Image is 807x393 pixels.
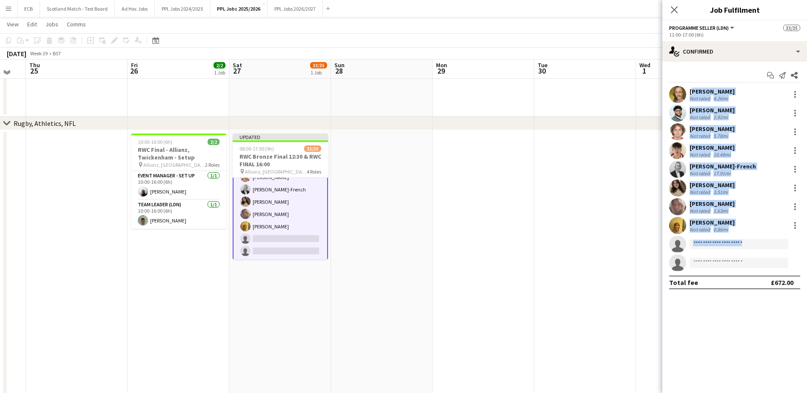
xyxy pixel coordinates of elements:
[233,61,242,69] span: Sat
[712,189,730,195] div: 3.51mi
[17,0,40,17] button: ECB
[712,133,730,139] div: 5.78mi
[310,62,327,68] span: 33/35
[334,61,345,69] span: Sun
[669,31,800,38] div: 11:00-17:00 (6h)
[690,219,735,226] div: [PERSON_NAME]
[143,162,205,168] span: Allianz, [GEOGRAPHIC_DATA]
[690,181,735,189] div: [PERSON_NAME]
[311,69,327,76] div: 1 Job
[208,139,220,145] span: 2/2
[214,62,225,68] span: 2/2
[3,19,22,30] a: View
[712,95,730,102] div: 4.26mi
[131,134,226,229] app-job-card: 10:00-16:00 (6h)2/2RWC Final - Allianz, Twickenham - Setup Allianz, [GEOGRAPHIC_DATA]2 RolesEvent...
[639,61,650,69] span: Wed
[7,49,26,58] div: [DATE]
[690,200,735,208] div: [PERSON_NAME]
[42,19,62,30] a: Jobs
[690,226,712,233] div: Not rated
[7,20,19,28] span: View
[669,278,698,287] div: Total fee
[14,119,76,128] div: Rugby, Athletics, NFL
[690,133,712,139] div: Not rated
[690,106,735,114] div: [PERSON_NAME]
[29,61,40,69] span: Thu
[662,4,807,15] h3: Job Fulfilment
[690,144,735,151] div: [PERSON_NAME]
[233,119,328,260] app-card-role: [PERSON_NAME][PERSON_NAME][PERSON_NAME][PERSON_NAME][PERSON_NAME]-French[PERSON_NAME][PERSON_NAME...
[662,41,807,62] div: Confirmed
[307,168,321,175] span: 4 Roles
[638,66,650,76] span: 1
[67,20,86,28] span: Comms
[436,61,447,69] span: Mon
[690,88,735,95] div: [PERSON_NAME]
[536,66,548,76] span: 30
[46,20,58,28] span: Jobs
[27,20,37,28] span: Edit
[131,200,226,229] app-card-role: Team Leader (LDN)1/110:00-16:00 (6h)[PERSON_NAME]
[240,145,274,152] span: 08:00-17:00 (9h)
[131,146,226,161] h3: RWC Final - Allianz, Twickenham - Setup
[131,171,226,200] app-card-role: Event Manager - Set up1/110:00-16:00 (6h)[PERSON_NAME]
[712,114,730,120] div: 2.92mi
[210,0,268,17] button: PPL Jobs 2025/2026
[690,189,712,195] div: Not rated
[214,69,225,76] div: 1 Job
[690,208,712,214] div: Not rated
[40,0,115,17] button: Scotland Match - Test Board
[63,19,89,30] a: Comms
[53,50,61,57] div: BST
[783,25,800,31] span: 33/35
[690,162,756,170] div: [PERSON_NAME]-French
[690,125,735,133] div: [PERSON_NAME]
[333,66,345,76] span: 28
[771,278,793,287] div: £672.00
[233,153,328,168] h3: RWC Bronze Final 12:30 & RWC FINAL 16:00
[115,0,155,17] button: Ad Hoc Jobs
[435,66,447,76] span: 29
[131,61,138,69] span: Fri
[155,0,210,17] button: PPL Jobs 2024/2025
[138,139,172,145] span: 10:00-16:00 (6h)
[690,151,712,158] div: Not rated
[712,226,730,233] div: 0.86mi
[712,208,730,214] div: 1.63mi
[690,114,712,120] div: Not rated
[669,25,729,31] span: Programme Seller (LDN)
[712,170,732,177] div: 17.91mi
[28,50,49,57] span: Week 39
[231,66,242,76] span: 27
[538,61,548,69] span: Tue
[130,66,138,76] span: 26
[712,151,732,158] div: 10.49mi
[268,0,323,17] button: PPL Jobs 2026/2027
[233,134,328,259] app-job-card: Updated08:00-17:00 (9h)33/35RWC Bronze Final 12:30 & RWC FINAL 16:00 Allianz, [GEOGRAPHIC_DATA]4 ...
[690,95,712,102] div: Not rated
[304,145,321,152] span: 33/35
[690,170,712,177] div: Not rated
[205,162,220,168] span: 2 Roles
[233,134,328,140] div: Updated
[28,66,40,76] span: 25
[245,168,307,175] span: Allianz, [GEOGRAPHIC_DATA]
[24,19,40,30] a: Edit
[669,25,736,31] button: Programme Seller (LDN)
